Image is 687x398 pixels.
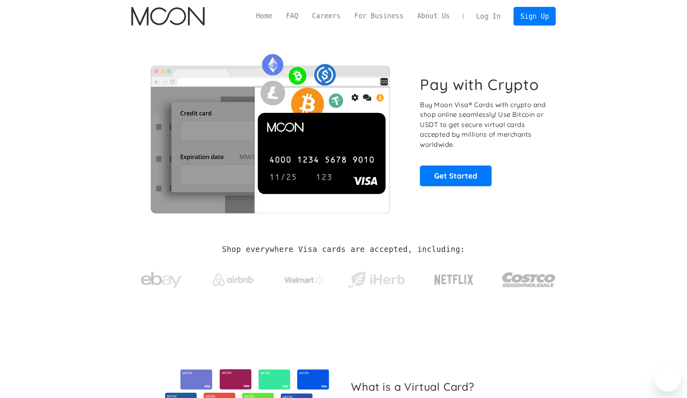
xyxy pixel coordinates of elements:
img: Moon Cards let you spend your crypto anywhere Visa is accepted. [131,48,409,213]
img: Walmart [285,275,325,285]
a: FAQ [279,11,305,21]
a: Netflix [418,262,490,294]
a: For Business [347,11,410,21]
a: home [131,7,205,26]
h1: Pay with Crypto [420,75,539,94]
h2: What is a Virtual Card? [351,380,549,393]
a: Get Started [420,166,492,186]
p: Buy Moon Visa® Cards with crypto and shop online seamlessly! Use Bitcoin or USDT to get secure vi... [420,100,547,150]
a: Log In [469,7,507,25]
img: Airbnb [213,273,253,286]
a: Sign Up [514,7,556,25]
img: iHerb [346,269,407,290]
a: ebay [131,259,192,297]
a: Careers [305,11,347,21]
a: Walmart [274,267,335,289]
a: About Us [410,11,457,21]
img: Moon Logo [131,7,205,26]
h2: Shop everywhere Visa cards are accepted, including: [222,245,465,254]
a: Costco [502,256,556,299]
iframe: Кнопка запуска окна обмена сообщениями [655,366,681,392]
img: Netflix [434,270,474,290]
img: Costco [502,265,556,295]
a: Home [249,11,279,21]
a: iHerb [346,261,407,295]
a: Airbnb [203,265,263,290]
img: ebay [141,267,182,293]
